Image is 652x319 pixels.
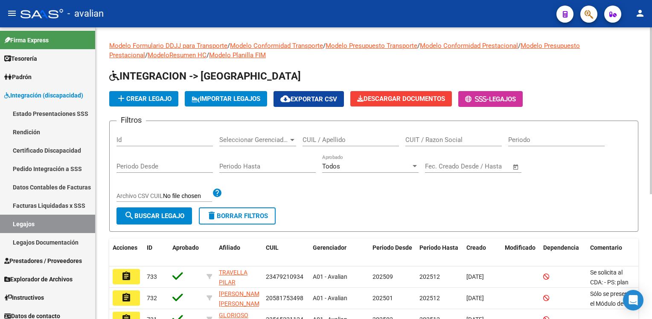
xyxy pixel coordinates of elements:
span: 733 [147,273,157,280]
span: 202501 [373,295,393,301]
datatable-header-cell: Creado [463,239,501,267]
div: Open Intercom Messenger [623,290,643,310]
span: Legajos [489,95,516,103]
span: Firma Express [4,35,49,45]
datatable-header-cell: Aprobado [169,239,203,267]
span: Creado [466,244,486,251]
span: Todos [322,162,340,170]
span: Exportar CSV [280,95,337,103]
mat-icon: menu [7,8,17,18]
button: Exportar CSV [274,91,344,107]
span: Descargar Documentos [357,95,445,103]
mat-icon: cloud_download [280,94,291,104]
span: TRAVELLA PILAR [219,269,247,286]
datatable-header-cell: Periodo Desde [369,239,416,267]
span: Integración (discapacidad) [4,91,83,100]
span: 202509 [373,273,393,280]
span: Tesorería [4,54,37,63]
button: Crear Legajo [109,91,178,106]
span: Comentario [590,244,622,251]
h3: Filtros [116,114,146,126]
datatable-header-cell: Dependencia [540,239,587,267]
mat-icon: help [212,188,222,198]
datatable-header-cell: Afiliado [215,239,262,267]
span: Dependencia [543,244,579,251]
button: -Legajos [458,91,523,107]
span: 20581753498 [266,295,303,301]
button: Open calendar [511,162,521,172]
span: [PERSON_NAME] [PERSON_NAME] [219,290,265,307]
mat-icon: search [124,210,134,221]
span: IMPORTAR LEGAJOS [192,95,260,103]
span: Seleccionar Gerenciador [219,136,288,144]
span: Instructivos [4,293,44,302]
span: 23479210934 [266,273,303,280]
button: IMPORTAR LEGAJOS [185,91,267,106]
span: Modificado [505,244,536,251]
span: Padrón [4,72,32,82]
span: Buscar Legajo [124,212,184,220]
span: Explorador de Archivos [4,275,73,284]
span: Periodo Hasta [419,244,458,251]
span: 202512 [419,295,440,301]
span: ID [147,244,152,251]
button: Borrar Filtros [199,207,276,224]
span: Prestadores / Proveedores [4,256,82,266]
span: 202512 [419,273,440,280]
span: Borrar Filtros [207,212,268,220]
mat-icon: assignment [121,292,131,303]
button: Descargar Documentos [350,91,452,106]
span: CUIL [266,244,279,251]
span: [DATE] [466,273,484,280]
span: Crear Legajo [116,95,172,103]
datatable-header-cell: Modificado [501,239,540,267]
mat-icon: add [116,93,126,103]
datatable-header-cell: CUIL [262,239,309,267]
datatable-header-cell: ID [143,239,169,267]
span: - avalian [67,4,104,23]
input: Archivo CSV CUIL [163,192,212,200]
span: - [465,95,489,103]
span: Afiliado [219,244,240,251]
mat-icon: person [635,8,645,18]
a: ModeloResumen HC [148,51,207,59]
input: End date [460,162,502,170]
mat-icon: assignment [121,271,131,281]
datatable-header-cell: Gerenciador [309,239,369,267]
mat-icon: delete [207,210,217,221]
span: Archivo CSV CUIL [116,192,163,199]
input: Start date [425,162,453,170]
span: A01 - Avalian [313,295,347,301]
datatable-header-cell: Acciones [109,239,143,267]
span: A01 - Avalian [313,273,347,280]
span: Aprobado [172,244,199,251]
a: Modelo Planilla FIM [209,51,266,59]
span: Periodo Desde [373,244,412,251]
span: 732 [147,295,157,301]
a: Modelo Presupuesto Transporte [326,42,417,50]
button: Buscar Legajo [116,207,192,224]
a: Modelo Conformidad Prestacional [420,42,518,50]
span: Acciones [113,244,137,251]
span: Gerenciador [313,244,346,251]
datatable-header-cell: Periodo Hasta [416,239,463,267]
span: [DATE] [466,295,484,301]
datatable-header-cell: Comentario [587,239,638,267]
a: Modelo Conformidad Transporte [230,42,323,50]
a: Modelo Formulario DDJJ para Transporte [109,42,227,50]
span: INTEGRACION -> [GEOGRAPHIC_DATA] [109,70,301,82]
